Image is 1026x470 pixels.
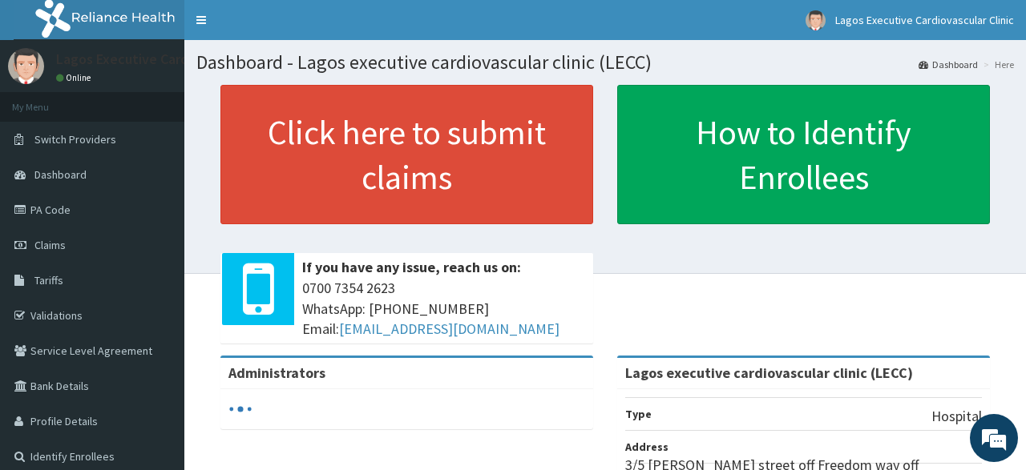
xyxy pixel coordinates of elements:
a: [EMAIL_ADDRESS][DOMAIN_NAME] [339,319,559,338]
img: User Image [806,10,826,30]
a: Online [56,72,95,83]
a: How to Identify Enrollees [617,85,990,224]
b: Administrators [228,364,325,382]
span: 0700 7354 2623 WhatsApp: [PHONE_NUMBER] Email: [302,278,585,339]
b: Address [625,440,669,454]
svg: audio-loading [228,397,252,421]
p: Hospital [931,406,982,427]
strong: Lagos executive cardiovascular clinic (LECC) [625,364,913,382]
li: Here [980,58,1014,71]
a: Click here to submit claims [220,85,593,224]
h1: Dashboard - Lagos executive cardiovascular clinic (LECC) [196,52,1014,73]
b: Type [625,407,652,421]
span: Switch Providers [34,132,116,147]
span: Claims [34,238,66,252]
p: Lagos Executive Cardiovascular Clinic [56,52,288,66]
img: User Image [8,48,44,84]
span: Lagos Executive Cardiovascular Clinic [835,13,1014,27]
span: Dashboard [34,167,87,182]
a: Dashboard [919,58,978,71]
b: If you have any issue, reach us on: [302,258,521,276]
span: Tariffs [34,273,63,287]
